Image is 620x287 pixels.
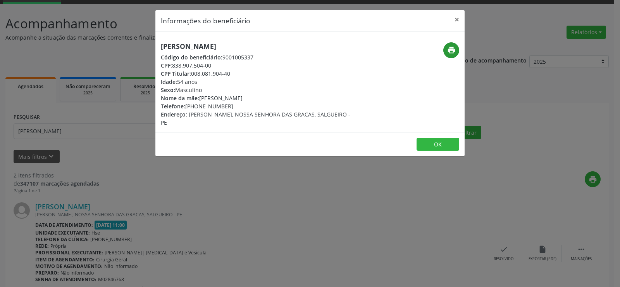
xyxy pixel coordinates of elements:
[161,94,199,102] span: Nome da mãe:
[161,62,172,69] span: CPF:
[161,42,356,50] h5: [PERSON_NAME]
[447,46,456,54] i: print
[449,10,465,29] button: Close
[161,70,191,77] span: CPF Titular:
[161,102,356,110] div: [PHONE_NUMBER]
[161,53,356,61] div: 9001005337
[161,78,356,86] div: 54 anos
[417,138,459,151] button: OK
[161,111,187,118] span: Endereço:
[161,86,175,94] span: Sexo:
[161,103,185,110] span: Telefone:
[161,16,250,26] h5: Informações do beneficiário
[161,70,356,78] div: 008.081.904-40
[161,61,356,70] div: 838.907.504-00
[161,111,350,126] span: [PERSON_NAME], NOSSA SENHORA DAS GRACAS, SALGUEIRO - PE
[161,86,356,94] div: Masculino
[161,54,222,61] span: Código do beneficiário:
[161,78,177,85] span: Idade:
[443,42,459,58] button: print
[161,94,356,102] div: [PERSON_NAME]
